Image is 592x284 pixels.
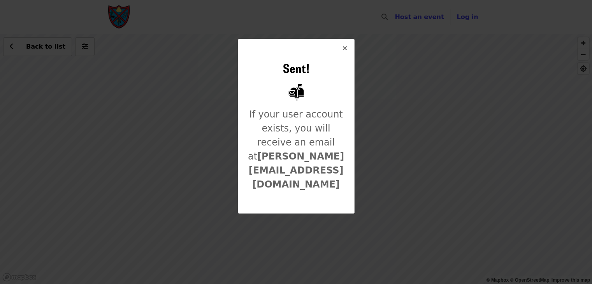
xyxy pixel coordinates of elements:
[283,59,309,77] span: Sent!
[248,109,344,190] span: If your user account exists, you will receive an email at
[343,45,347,52] i: times icon
[336,39,354,58] button: Close
[281,78,311,107] img: Mailbox with letter inside
[249,151,344,190] strong: [PERSON_NAME][EMAIL_ADDRESS][DOMAIN_NAME]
